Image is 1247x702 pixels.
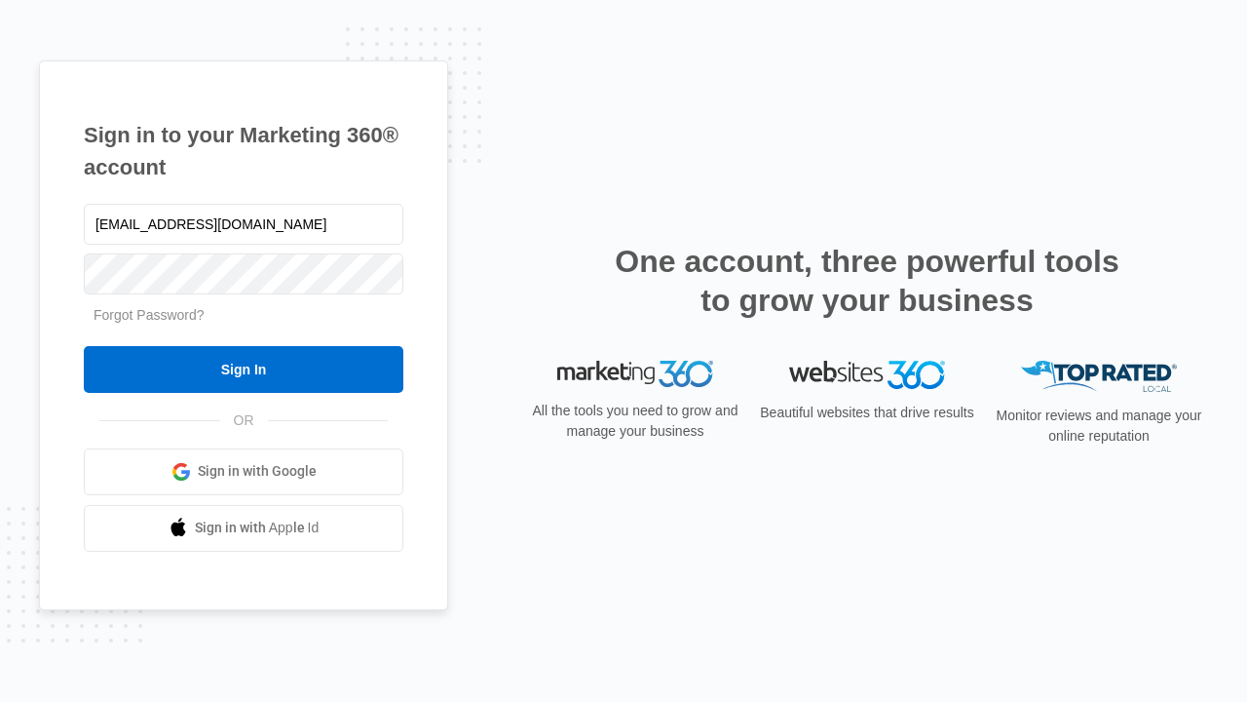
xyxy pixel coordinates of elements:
[1021,361,1177,393] img: Top Rated Local
[526,401,744,442] p: All the tools you need to grow and manage your business
[84,448,403,495] a: Sign in with Google
[84,346,403,393] input: Sign In
[990,406,1208,447] p: Monitor reviews and manage your online reputation
[789,361,945,389] img: Websites 360
[94,307,205,323] a: Forgot Password?
[198,461,317,482] span: Sign in with Google
[84,505,403,552] a: Sign in with Apple Id
[84,119,403,183] h1: Sign in to your Marketing 360® account
[220,410,268,431] span: OR
[84,204,403,245] input: Email
[195,518,320,538] span: Sign in with Apple Id
[609,242,1125,320] h2: One account, three powerful tools to grow your business
[557,361,713,388] img: Marketing 360
[758,403,976,423] p: Beautiful websites that drive results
